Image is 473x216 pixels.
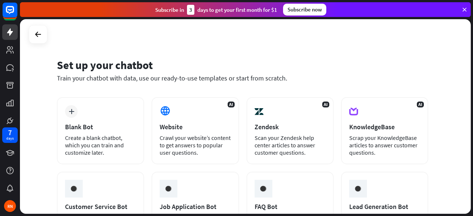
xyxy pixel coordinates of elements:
div: Scan your Zendesk help center articles to answer customer questions. [255,134,326,156]
div: Subscribe now [283,4,326,16]
span: AI [228,102,235,107]
a: 7 days [2,127,18,143]
div: Blank Bot [65,123,136,131]
img: ceee058c6cabd4f577f8.gif [256,182,270,196]
div: Customer Service Bot [65,202,136,211]
div: days [6,136,14,141]
div: Create a blank chatbot, which you can train and customize later. [65,134,136,156]
img: ceee058c6cabd4f577f8.gif [351,182,365,196]
i: plus [69,109,74,114]
div: FAQ Bot [255,202,326,211]
div: Set up your chatbot [57,58,428,72]
img: ceee058c6cabd4f577f8.gif [161,182,176,196]
div: Subscribe in days to get your first month for $1 [155,5,277,15]
div: Lead Generation Bot [349,202,420,211]
div: KnowledgeBase [349,123,420,131]
div: Website [160,123,231,131]
span: AI [417,102,424,107]
div: Job Application Bot [160,202,231,211]
div: Scrap your KnowledgeBase articles to answer customer questions. [349,134,420,156]
div: 3 [187,5,194,15]
div: Zendesk [255,123,326,131]
span: AI [322,102,329,107]
img: ceee058c6cabd4f577f8.gif [67,182,81,196]
div: 7 [8,129,12,136]
div: Crawl your website’s content to get answers to popular user questions. [160,134,231,156]
div: RN [4,200,16,212]
div: Train your chatbot with data, use our ready-to-use templates or start from scratch. [57,74,428,82]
